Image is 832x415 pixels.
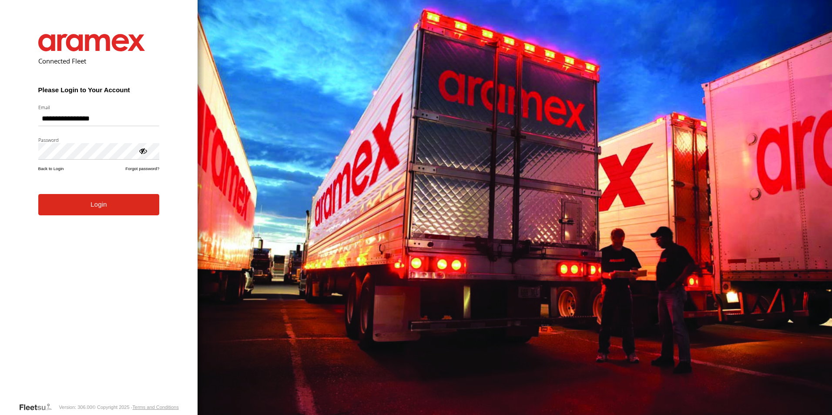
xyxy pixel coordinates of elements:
label: Password [38,137,160,143]
a: Forgot password? [125,166,159,171]
a: Terms and Conditions [132,405,178,410]
h2: Connected Fleet [38,57,160,65]
h3: Please Login to Your Account [38,86,160,94]
div: Version: 306.00 [59,405,92,410]
img: Aramex [38,34,145,51]
div: © Copyright 2025 - [92,405,179,410]
label: Email [38,104,160,110]
a: Back to Login [38,166,64,171]
a: Visit our Website [19,403,59,412]
button: Login [38,194,160,215]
